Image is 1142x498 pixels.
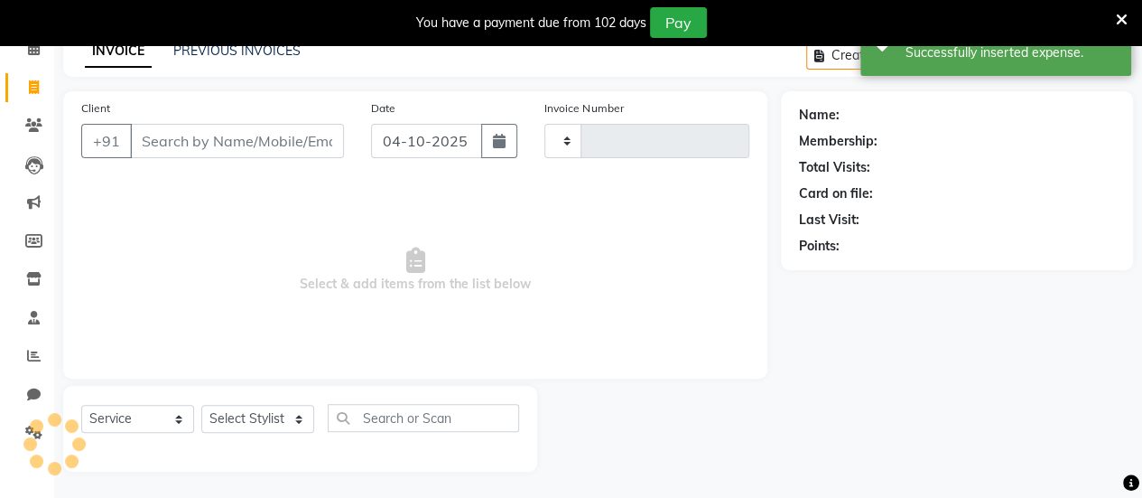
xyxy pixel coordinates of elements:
[328,404,519,432] input: Search or Scan
[81,180,749,361] span: Select & add items from the list below
[905,43,1118,62] div: Successfully inserted expense.
[799,106,840,125] div: Name:
[544,100,623,117] label: Invoice Number
[371,100,395,117] label: Date
[799,158,870,177] div: Total Visits:
[85,35,152,68] a: INVOICE
[173,42,301,59] a: PREVIOUS INVOICES
[799,211,859,230] div: Last Visit:
[416,14,646,33] div: You have a payment due from 102 days
[799,132,877,151] div: Membership:
[650,7,707,38] button: Pay
[81,124,132,158] button: +91
[81,100,110,117] label: Client
[806,42,910,70] button: Create New
[130,124,344,158] input: Search by Name/Mobile/Email/Code
[799,184,873,203] div: Card on file:
[799,237,840,256] div: Points:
